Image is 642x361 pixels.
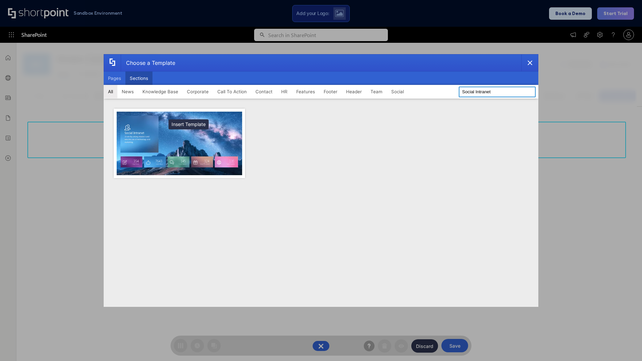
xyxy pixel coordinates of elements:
[117,85,138,98] button: News
[104,85,117,98] button: All
[387,85,408,98] button: Social
[251,85,277,98] button: Contact
[609,329,642,361] iframe: Chat Widget
[104,54,538,307] div: template selector
[319,85,342,98] button: Footer
[292,85,319,98] button: Features
[183,85,213,98] button: Corporate
[366,85,387,98] button: Team
[277,85,292,98] button: HR
[125,72,152,85] button: Sections
[342,85,366,98] button: Header
[459,87,536,97] input: Search
[104,72,125,85] button: Pages
[213,85,251,98] button: Call To Action
[138,85,183,98] button: Knowledge Base
[121,54,175,71] div: Choose a Template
